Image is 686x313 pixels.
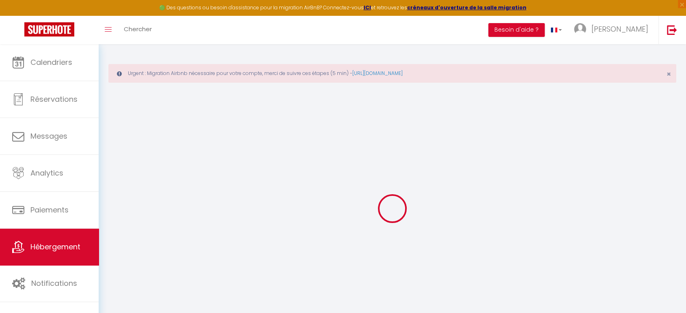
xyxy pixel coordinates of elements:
a: créneaux d'ouverture de la salle migration [407,4,526,11]
div: Urgent : Migration Airbnb nécessaire pour votre compte, merci de suivre ces étapes (5 min) - [108,64,676,83]
span: Réservations [30,94,78,104]
button: Ouvrir le widget de chat LiveChat [6,3,31,28]
span: Paiements [30,205,69,215]
a: ... [PERSON_NAME] [568,16,658,44]
span: Chercher [124,25,152,33]
button: Close [667,71,671,78]
img: ... [574,23,586,35]
span: [PERSON_NAME] [591,24,648,34]
button: Besoin d'aide ? [488,23,545,37]
a: [URL][DOMAIN_NAME] [352,70,403,77]
span: Notifications [31,278,77,288]
img: logout [667,25,677,35]
a: Chercher [118,16,158,44]
span: Analytics [30,168,63,178]
a: ICI [364,4,371,11]
span: × [667,69,671,79]
span: Messages [30,131,67,141]
span: Calendriers [30,57,72,67]
span: Hébergement [30,242,80,252]
img: Super Booking [24,22,74,36]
